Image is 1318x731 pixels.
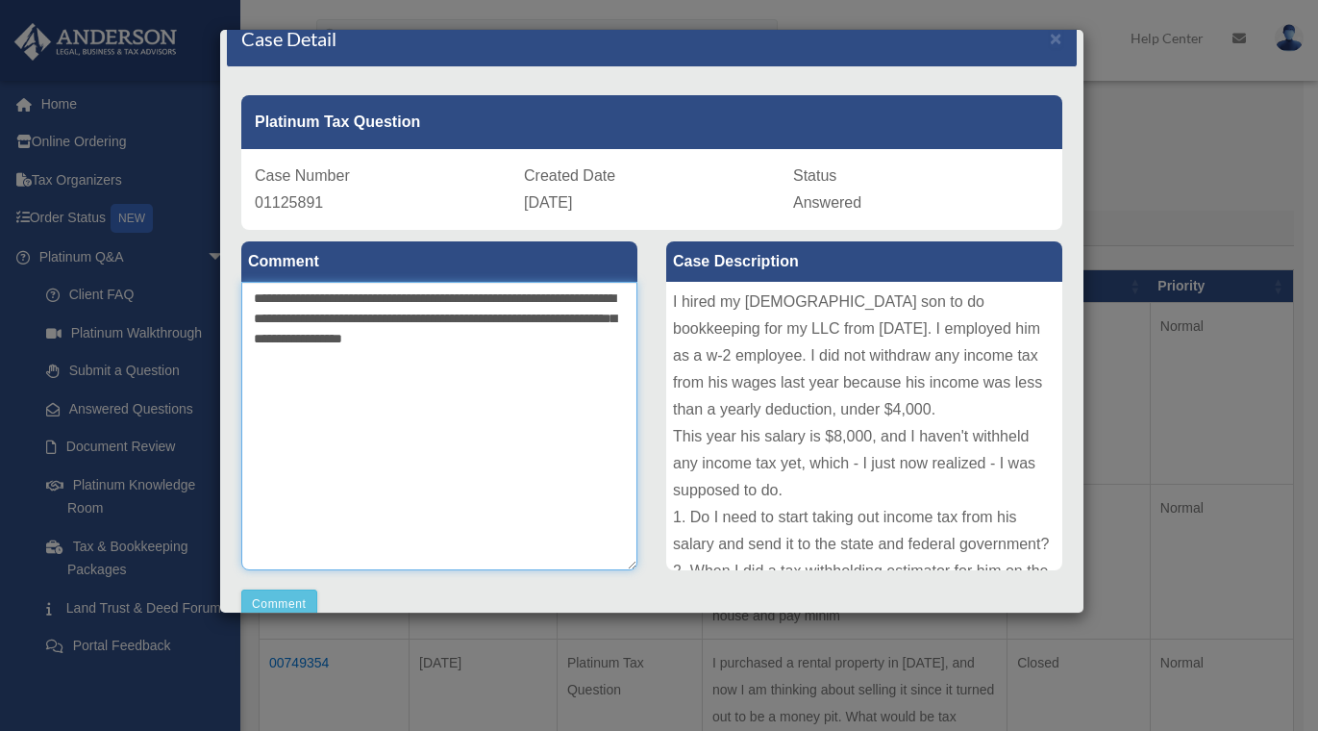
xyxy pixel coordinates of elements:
[666,241,1062,282] label: Case Description
[241,25,336,52] h4: Case Detail
[241,590,317,618] button: Comment
[241,95,1062,149] div: Platinum Tax Question
[255,194,323,211] span: 01125891
[666,282,1062,570] div: I hired my [DEMOGRAPHIC_DATA] son to do bookkeeping for my LLC from [DATE]. I employed him as a w...
[241,241,637,282] label: Comment
[793,167,836,184] span: Status
[1050,27,1062,49] span: ×
[524,194,572,211] span: [DATE]
[793,194,861,211] span: Answered
[524,167,615,184] span: Created Date
[255,167,350,184] span: Case Number
[1050,28,1062,48] button: Close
